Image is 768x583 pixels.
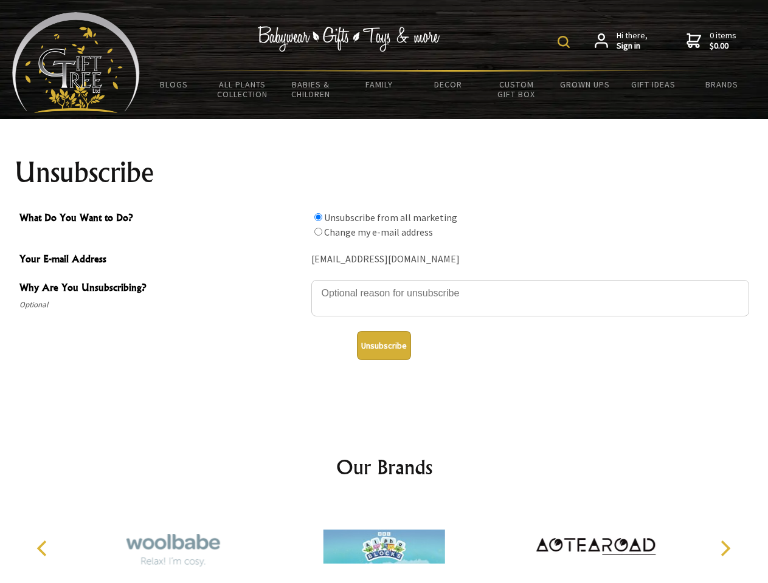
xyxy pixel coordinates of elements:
img: Babywear - Gifts - Toys & more [258,26,440,52]
a: Hi there,Sign in [595,30,648,52]
input: What Do You Want to Do? [314,213,322,221]
a: Brands [688,72,756,97]
h1: Unsubscribe [15,158,754,187]
input: What Do You Want to Do? [314,228,322,236]
a: All Plants Collection [209,72,277,107]
a: Babies & Children [277,72,345,107]
span: What Do You Want to Do? [19,210,305,228]
h2: Our Brands [24,452,744,482]
button: Next [711,535,738,562]
span: Your E-mail Address [19,251,305,269]
strong: Sign in [617,41,648,52]
a: Grown Ups [550,72,619,97]
button: Previous [30,535,57,562]
label: Unsubscribe from all marketing [324,211,457,223]
a: Gift Ideas [619,72,688,97]
div: [EMAIL_ADDRESS][DOMAIN_NAME] [311,250,749,269]
textarea: Why Are You Unsubscribing? [311,280,749,316]
img: Babyware - Gifts - Toys and more... [12,12,140,113]
strong: $0.00 [710,41,736,52]
a: Family [345,72,414,97]
button: Unsubscribe [357,331,411,360]
span: 0 items [710,30,736,52]
a: Decor [413,72,482,97]
label: Change my e-mail address [324,226,433,238]
span: Optional [19,298,305,312]
a: 0 items$0.00 [687,30,736,52]
span: Why Are You Unsubscribing? [19,280,305,298]
span: Hi there, [617,30,648,52]
a: Custom Gift Box [482,72,551,107]
img: product search [558,36,570,48]
a: BLOGS [140,72,209,97]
